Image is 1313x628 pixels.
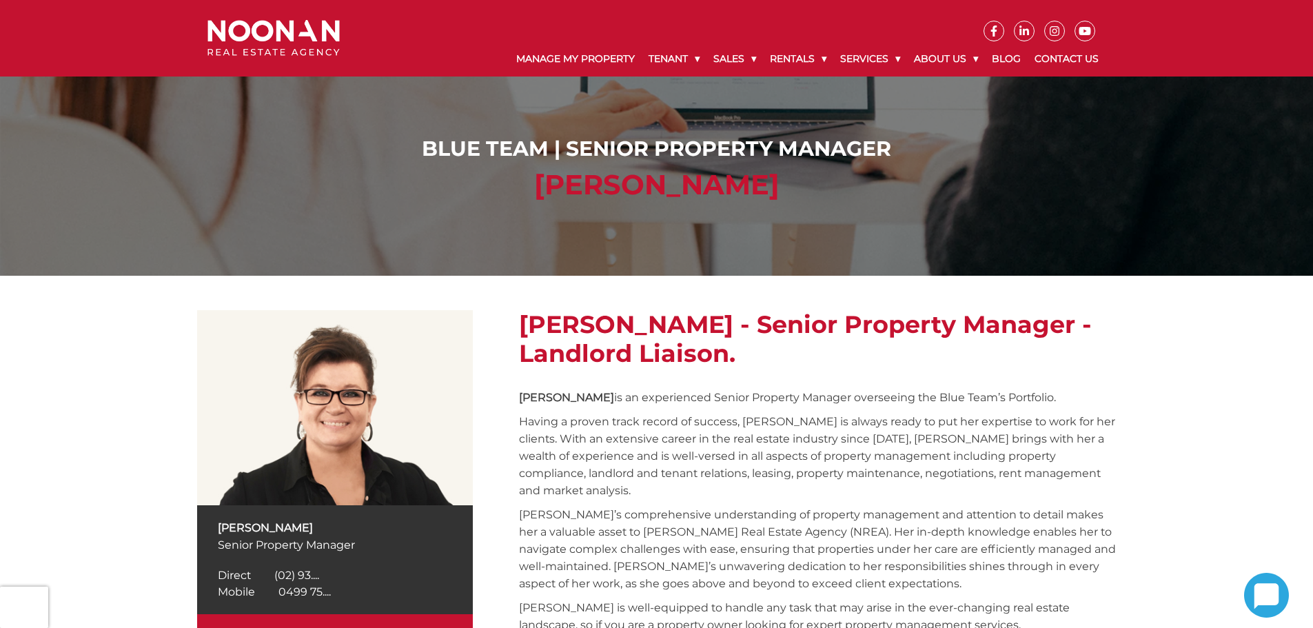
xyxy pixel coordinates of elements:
h2: [PERSON_NAME] - Senior Property Manager - Landlord Liaison. [519,310,1116,368]
span: Mobile [218,585,255,598]
a: Contact Us [1028,41,1106,77]
a: Sales [706,41,763,77]
a: About Us [907,41,985,77]
h1: Blue Team | Senior Property Manager [211,136,1102,161]
p: Senior Property Manager [218,536,452,554]
a: Services [833,41,907,77]
p: Having a proven track record of success, [PERSON_NAME] is always ready to put her expertise to wo... [519,413,1116,499]
a: Blog [985,41,1028,77]
p: [PERSON_NAME]’s comprehensive understanding of property management and attention to detail makes ... [519,506,1116,592]
p: [PERSON_NAME] [218,519,452,536]
img: Noonan Real Estate Agency [207,20,340,57]
span: (02) 93.... [274,569,319,582]
span: Direct [218,569,251,582]
a: Click to reveal phone number [218,569,319,582]
p: is an experienced Senior Property Manager overseeing the Blue Team’s Portfolio. [519,389,1116,406]
a: Manage My Property [509,41,642,77]
img: Amela Sowinski [197,310,473,505]
a: Click to reveal phone number [218,585,331,598]
h2: [PERSON_NAME] [211,168,1102,201]
a: Rentals [763,41,833,77]
strong: [PERSON_NAME] [519,391,614,404]
a: Tenant [642,41,706,77]
span: 0499 75.... [278,585,331,598]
